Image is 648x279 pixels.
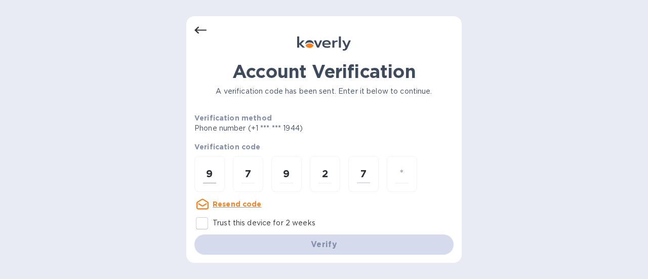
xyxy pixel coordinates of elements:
[213,200,262,208] u: Resend code
[194,86,454,97] p: A verification code has been sent. Enter it below to continue.
[194,114,272,122] b: Verification method
[213,218,315,228] p: Trust this device for 2 weeks
[194,61,454,82] h1: Account Verification
[194,142,454,152] p: Verification code
[194,123,380,134] p: Phone number (+1 *** *** 1944)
